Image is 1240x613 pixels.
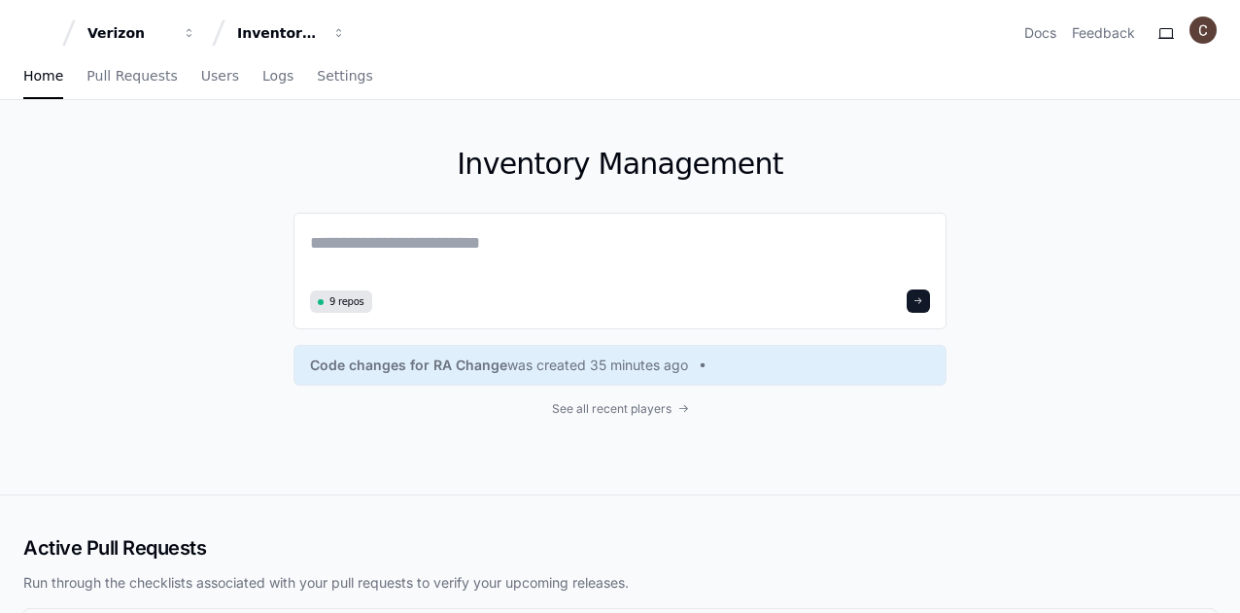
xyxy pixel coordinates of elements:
a: Home [23,54,63,99]
span: Pull Requests [86,70,177,82]
span: 9 repos [329,294,364,309]
button: Feedback [1072,23,1135,43]
a: Users [201,54,239,99]
span: See all recent players [552,401,672,417]
h1: Inventory Management [293,147,947,182]
span: was created 35 minutes ago [507,356,688,375]
button: Verizon [80,16,204,51]
span: Home [23,70,63,82]
span: Settings [317,70,372,82]
img: ACg8ocL2OgZL-7g7VPdNOHNYJqQTRhCHM7hp1mK3cs0GxIN35amyLQ=s96-c [1189,17,1217,44]
a: Logs [262,54,293,99]
span: Logs [262,70,293,82]
a: Settings [317,54,372,99]
span: Users [201,70,239,82]
a: Code changes for RA Changewas created 35 minutes ago [310,356,930,375]
span: Code changes for RA Change [310,356,507,375]
h2: Active Pull Requests [23,534,1217,562]
a: Pull Requests [86,54,177,99]
p: Run through the checklists associated with your pull requests to verify your upcoming releases. [23,573,1217,593]
div: Verizon [87,23,171,43]
a: See all recent players [293,401,947,417]
a: Docs [1024,23,1056,43]
button: Inventory Management [229,16,354,51]
div: Inventory Management [237,23,321,43]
